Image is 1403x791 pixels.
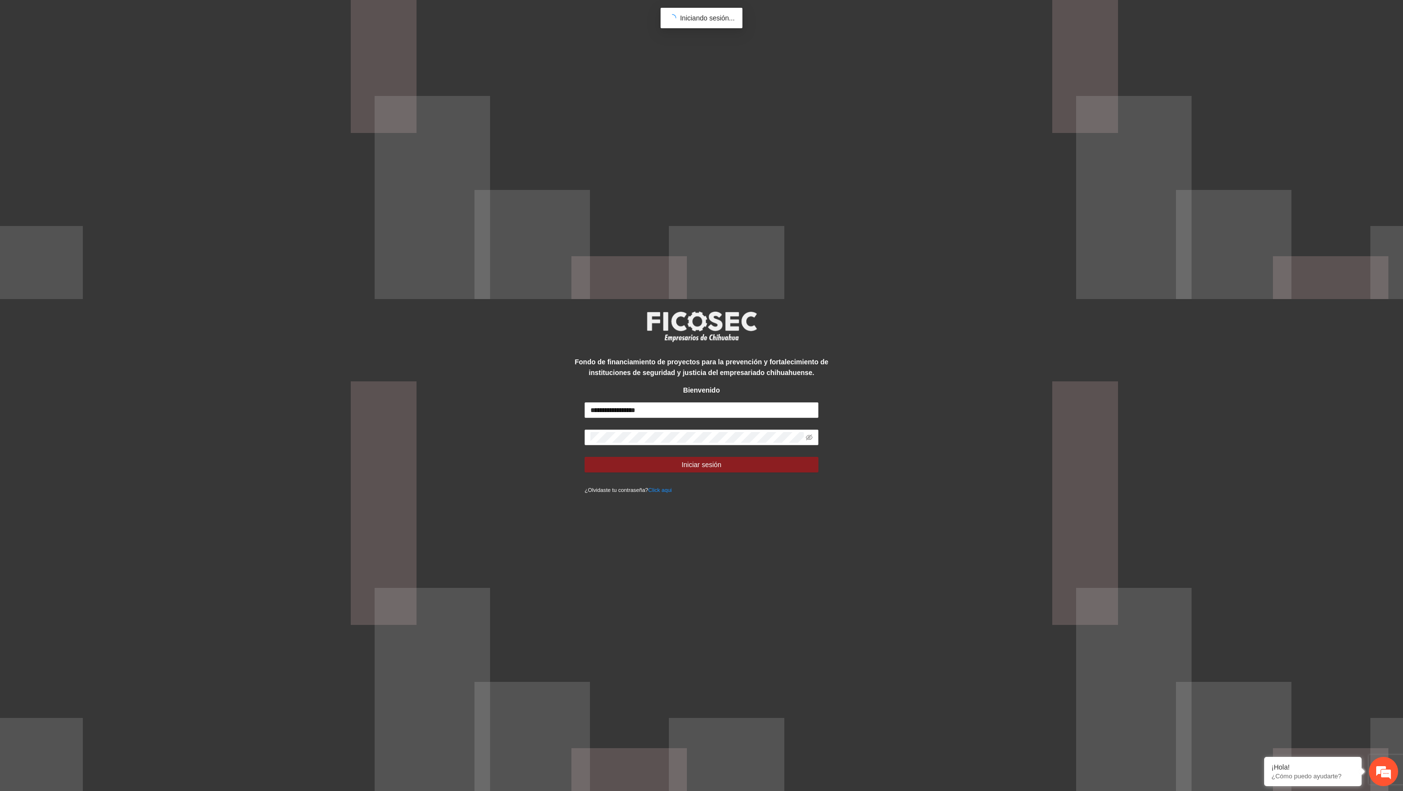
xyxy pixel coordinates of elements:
[160,5,183,28] div: Minimizar ventana de chat en vivo
[806,434,813,441] span: eye-invisible
[683,386,720,394] strong: Bienvenido
[1271,772,1354,780] p: ¿Cómo puedo ayudarte?
[641,308,762,344] img: logo
[585,487,672,493] small: ¿Olvidaste tu contraseña?
[585,457,818,472] button: Iniciar sesión
[575,358,828,377] strong: Fondo de financiamiento de proyectos para la prevención y fortalecimiento de instituciones de seg...
[648,487,672,493] a: Click aqui
[5,266,186,300] textarea: Escriba su mensaje y pulse “Intro”
[680,14,735,22] span: Iniciando sesión...
[57,130,134,228] span: Estamos en línea.
[682,459,721,470] span: Iniciar sesión
[1271,763,1354,771] div: ¡Hola!
[51,50,164,62] div: Chatee con nosotros ahora
[667,13,678,23] span: loading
